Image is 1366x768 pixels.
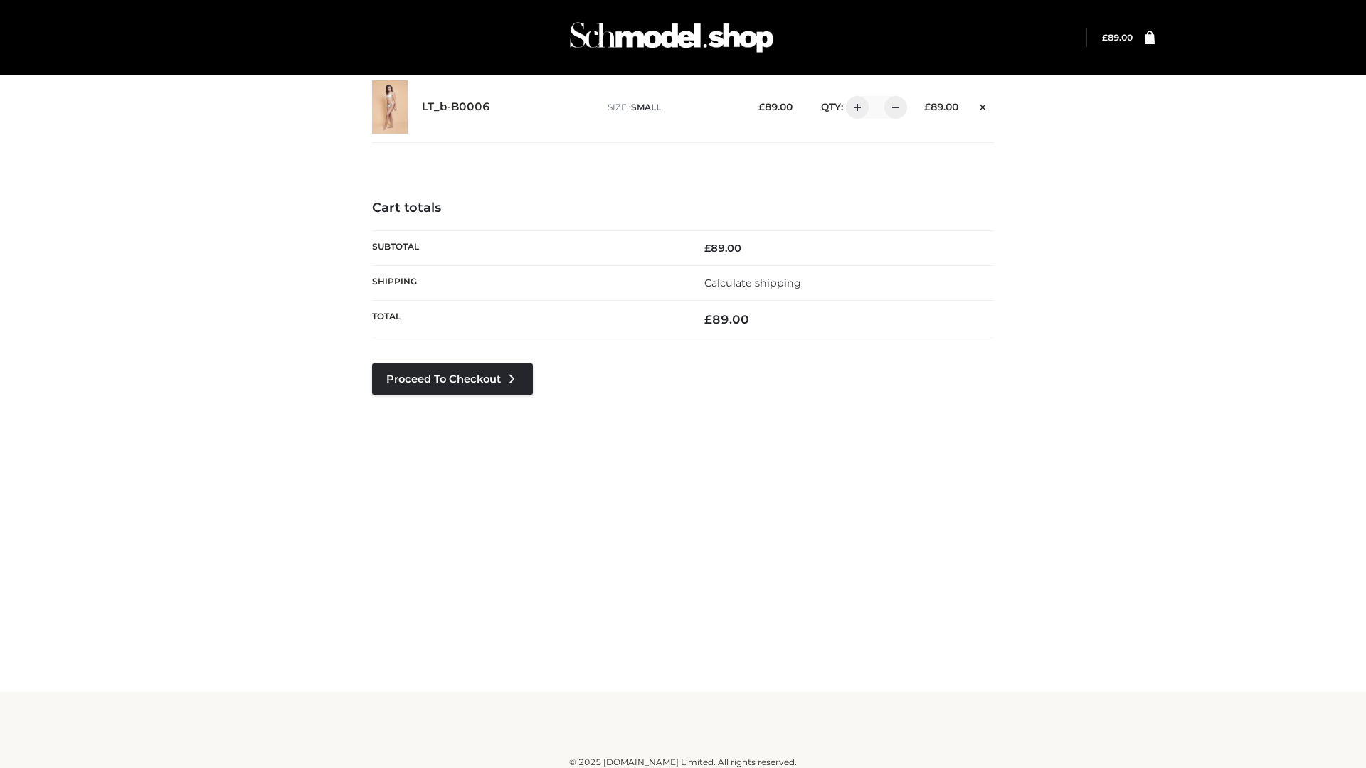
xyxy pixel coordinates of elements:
th: Shipping [372,265,683,300]
bdi: 89.00 [758,101,793,112]
bdi: 89.00 [704,312,749,326]
bdi: 89.00 [924,101,958,112]
span: £ [924,101,931,112]
span: £ [758,101,765,112]
bdi: 89.00 [704,242,741,255]
th: Subtotal [372,230,683,265]
th: Total [372,301,683,338]
span: £ [704,242,711,255]
a: Proceed to Checkout [372,363,533,395]
span: £ [704,312,712,326]
a: LT_b-B0006 [422,100,490,114]
span: SMALL [631,102,661,112]
img: Schmodel Admin 964 [565,9,778,65]
div: QTY: [807,96,902,119]
h4: Cart totals [372,201,994,216]
span: £ [1102,32,1108,43]
a: £89.00 [1102,32,1133,43]
a: Calculate shipping [704,277,801,289]
img: LT_b-B0006 - SMALL [372,80,408,134]
a: Remove this item [973,96,994,114]
bdi: 89.00 [1102,32,1133,43]
p: size : [608,101,736,114]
